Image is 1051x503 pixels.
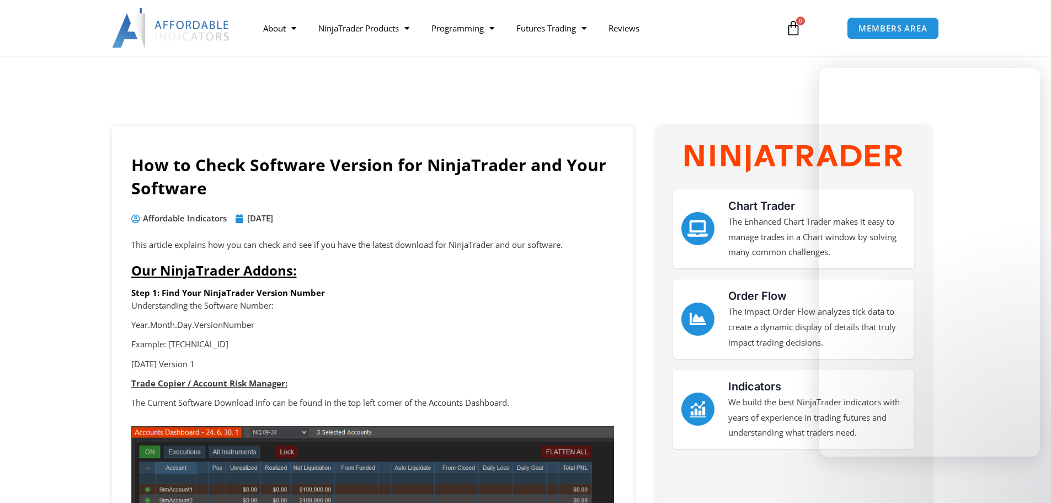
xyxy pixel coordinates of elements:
[847,17,939,40] a: MEMBERS AREA
[131,337,614,352] p: Example: [TECHNICAL_ID]
[858,24,927,33] span: MEMBERS AREA
[247,213,273,224] time: [DATE]
[728,214,906,261] p: The Enhanced Chart Trader makes it easy to manage trades in a Chart window by solving many common...
[1013,465,1040,492] iframe: Intercom live chat
[728,380,781,393] a: Indicators
[728,304,906,351] p: The Impact Order Flow analyzes tick data to create a dynamic display of details that truly impact...
[728,199,795,213] a: Chart Trader
[819,68,1040,457] iframe: Intercom live chat
[131,357,614,372] p: [DATE] Version 1
[131,378,287,389] strong: Trade Copier / Account Risk Manager:
[728,395,906,441] p: We build the best NinjaTrader indicators with years of experience in trading futures and understa...
[131,317,614,333] p: Year.Month.Day.VersionNumber
[505,15,597,41] a: Futures Trading
[131,261,297,279] span: Our NinjaTrader Addons:
[252,15,773,41] nav: Menu
[681,393,714,426] a: Indicators
[681,212,714,245] a: Chart Trader
[140,211,227,226] span: Affordable Indicators
[131,153,614,200] h1: How to Check Software Version for NinjaTrader and Your Software
[685,145,901,173] img: NinjaTrader Wordmark color RGB | Affordable Indicators – NinjaTrader
[112,8,231,48] img: LogoAI | Affordable Indicators – NinjaTrader
[131,237,614,253] p: This article explains how you can check and see if you have the latest download for NinjaTrader a...
[769,12,818,44] a: 0
[131,395,614,411] p: The Current Software Download info can be found in the top left corner of the Accounts Dashboard.
[131,288,614,298] h6: Step 1: Find Your NinjaTrader Version Number
[420,15,505,41] a: Programming
[728,289,787,303] a: Order Flow
[252,15,307,41] a: About
[681,303,714,336] a: Order Flow
[307,15,420,41] a: NinjaTrader Products
[597,15,650,41] a: Reviews
[131,298,614,314] p: Understanding the Software Number:
[796,17,805,25] span: 0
